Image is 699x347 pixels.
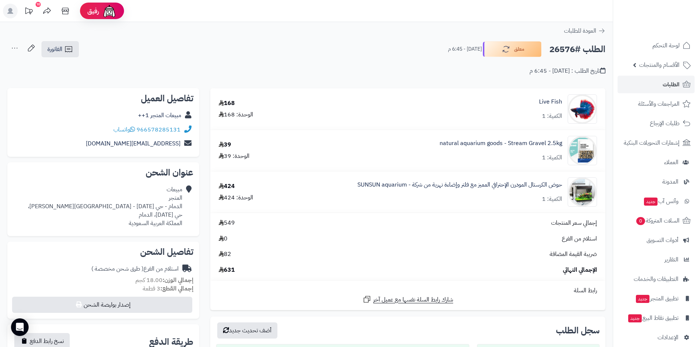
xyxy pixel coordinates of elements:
[564,26,605,35] a: العودة للطلبات
[636,216,680,226] span: السلات المتروكة
[618,251,695,268] a: التقارير
[539,98,562,106] a: Live Fish
[542,112,562,120] div: الكمية: 1
[664,157,678,167] span: العملاء
[634,274,678,284] span: التطبيقات والخدمات
[563,266,597,274] span: الإجمالي النهائي
[562,235,597,243] span: استلام من الفرع
[28,185,182,227] div: مبيعات المتجر الدمام - حي [DATE] - [GEOGRAPHIC_DATA][PERSON_NAME]، حي [DATE]، الدمام المملكة العر...
[618,37,695,54] a: لوحة التحكم
[618,115,695,132] a: طلبات الإرجاع
[219,99,235,108] div: 168
[652,40,680,51] span: لوحة التحكم
[219,141,231,149] div: 39
[12,297,192,313] button: إصدار بوليصة الشحن
[102,4,117,18] img: ai-face.png
[440,139,562,148] a: natural aquarium goods - Stream Gravel 2.5kg
[13,94,193,103] h2: تفاصيل العميل
[647,235,678,245] span: أدوات التسويق
[91,265,179,273] div: استلام من الفرع
[219,111,253,119] div: الوحدة: 168
[30,337,64,346] span: نسخ رابط الدفع
[618,76,695,93] a: الطلبات
[113,125,135,134] a: واتساب
[143,284,193,293] small: 3 قطعة
[618,95,695,113] a: المراجعات والأسئلة
[373,296,453,304] span: شارك رابط السلة نفسها مع عميل آخر
[568,136,597,165] img: 1748849624-Untitled-1-Recoveredrvrrgtg86-90x90.jpg
[636,217,645,225] span: 0
[448,46,482,53] small: [DATE] - 6:45 م
[160,284,193,293] strong: إجمالي القطع:
[219,152,250,160] div: الوحدة: 39
[163,276,193,285] strong: إجمالي الوزن:
[658,332,678,343] span: الإعدادات
[662,177,678,187] span: المدونة
[219,266,235,274] span: 631
[219,250,231,259] span: 82
[47,45,62,54] span: الفاتورة
[136,125,181,134] a: 966578285131
[363,295,453,304] a: شارك رابط السلة نفسها مع عميل آخر
[636,295,649,303] span: جديد
[219,219,235,227] span: 549
[564,26,596,35] span: العودة للطلبات
[618,173,695,191] a: المدونة
[556,326,600,335] h3: سجل الطلب
[550,250,597,259] span: ضريبة القيمة المضافة
[644,198,658,206] span: جديد
[11,318,29,336] div: Open Intercom Messenger
[138,111,181,120] a: مبيعات المتجر 1++
[542,153,562,162] div: الكمية: 1
[483,41,542,57] button: معلق
[568,94,597,124] img: 1668693416-2844004-Center-1-90x90.jpg
[13,247,193,256] h2: تفاصيل الشحن
[627,313,678,323] span: تطبيق نقاط البيع
[551,219,597,227] span: إجمالي سعر المنتجات
[217,322,277,339] button: أضف تحديث جديد
[529,67,605,75] div: تاريخ الطلب : [DATE] - 6:45 م
[618,153,695,171] a: العملاء
[86,139,181,148] a: [EMAIL_ADDRESS][DOMAIN_NAME]
[135,276,193,285] small: 18.00 كجم
[665,254,678,265] span: التقارير
[41,41,79,57] a: الفاتورة
[618,329,695,346] a: الإعدادات
[624,138,680,148] span: إشعارات التحويلات البنكية
[219,194,253,202] div: الوحدة: 424
[628,314,642,322] span: جديد
[149,337,193,346] h2: طريقة الدفع
[650,118,680,129] span: طلبات الإرجاع
[568,177,597,207] img: 1748903243-015905000734_100533613_plantclip-on_p%D9%8A%D9%84%D9%8A%D9%84ar%D8%A8%D8%A8-90x90.jpg
[357,181,562,189] a: حوض الكرستال المودرن الإحترافي المميز مع فلتر وإضاءة نهرية من شركة - SUNSUN aquarium
[19,4,38,20] a: تحديثات المنصة
[618,309,695,327] a: تطبيق نقاط البيعجديد
[618,192,695,210] a: وآتس آبجديد
[219,235,227,243] span: 0
[542,195,562,203] div: الكمية: 1
[219,182,235,191] div: 424
[549,42,605,57] h2: الطلب #26576
[36,2,41,7] div: 10
[618,231,695,249] a: أدوات التسويق
[635,293,678,304] span: تطبيق المتجر
[618,134,695,152] a: إشعارات التحويلات البنكية
[213,286,602,295] div: رابط السلة
[663,79,680,90] span: الطلبات
[639,60,680,70] span: الأقسام والمنتجات
[643,196,678,206] span: وآتس آب
[13,168,193,177] h2: عنوان الشحن
[618,290,695,307] a: تطبيق المتجرجديد
[638,99,680,109] span: المراجعات والأسئلة
[618,212,695,229] a: السلات المتروكة0
[618,270,695,288] a: التطبيقات والخدمات
[649,20,692,35] img: logo-2.png
[87,7,99,15] span: رفيق
[91,264,143,273] span: ( طرق شحن مخصصة )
